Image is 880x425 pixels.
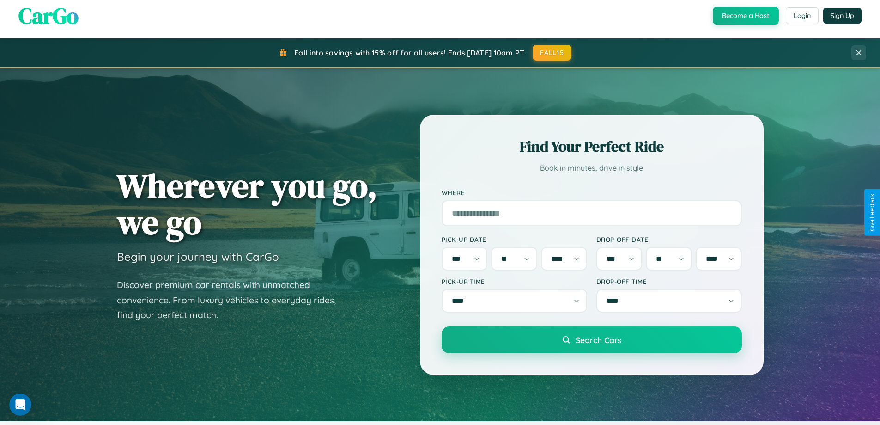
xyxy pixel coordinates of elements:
span: CarGo [18,0,79,31]
label: Where [442,189,742,197]
button: Login [786,7,819,24]
span: Fall into savings with 15% off for all users! Ends [DATE] 10am PT. [294,48,526,57]
iframe: Intercom live chat [9,394,31,416]
p: Book in minutes, drive in style [442,161,742,175]
span: Search Cars [576,335,621,345]
p: Discover premium car rentals with unmatched convenience. From luxury vehicles to everyday rides, ... [117,277,348,323]
button: Become a Host [713,7,779,25]
label: Pick-up Time [442,277,587,285]
h2: Find Your Perfect Ride [442,136,742,157]
button: FALL15 [533,45,571,61]
h3: Begin your journey with CarGo [117,250,279,264]
label: Drop-off Date [596,235,742,243]
button: Sign Up [823,8,862,24]
button: Search Cars [442,326,742,353]
label: Pick-up Date [442,235,587,243]
div: Give Feedback [869,194,875,231]
label: Drop-off Time [596,277,742,285]
h1: Wherever you go, we go [117,167,377,240]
